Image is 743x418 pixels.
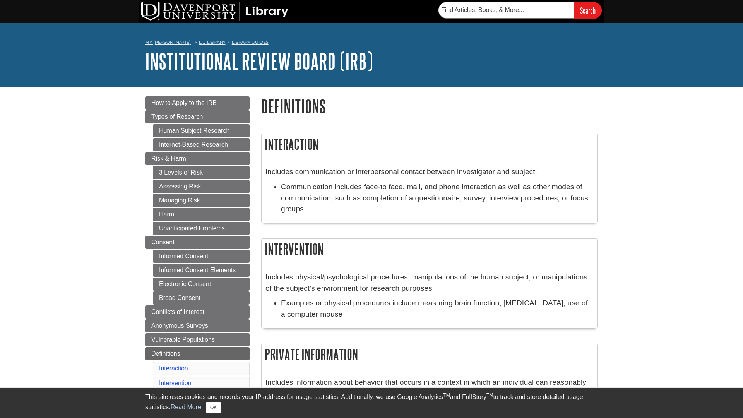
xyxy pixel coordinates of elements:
a: Interaction [159,365,188,372]
a: Human Subject Research [153,124,250,137]
div: This site uses cookies and records your IP address for usage statistics. Additionally, we use Goo... [145,392,598,413]
h2: Intervention [262,239,597,259]
form: Searches DU Library's articles, books, and more [438,2,602,19]
a: DU Library [199,39,226,45]
a: Harm [153,208,250,221]
a: My [PERSON_NAME] [145,39,191,46]
a: Read More [171,404,201,410]
a: Conflicts of Interest [145,305,250,319]
sup: TM [443,392,450,398]
a: Vulnerable Populations [145,333,250,346]
input: Find Articles, Books, & More... [438,2,574,18]
a: How to Apply to the IRB [145,96,250,110]
span: Risk & Harm [151,155,186,162]
img: DU Library [141,2,288,21]
h1: Definitions [261,96,598,116]
nav: breadcrumb [145,37,598,50]
span: How to Apply to the IRB [151,99,217,106]
a: Types of Research [145,110,250,123]
span: Anonymous Surveys [151,322,208,329]
button: Close [206,402,221,413]
input: Search [574,2,602,19]
a: Intervention [159,380,192,386]
a: Electronic Consent [153,278,250,291]
h2: Interaction [262,134,597,154]
a: Library Guides [232,39,269,45]
a: Risk & Harm [145,152,250,165]
span: Consent [151,239,175,245]
a: Anonymous Surveys [145,319,250,332]
p: Includes physical/psychological procedures, manipulations of the human subject, or manipulations ... [265,272,594,294]
h2: Private Information [262,344,597,365]
li: Examples or physical procedures include measuring brain function, [MEDICAL_DATA], use of a comput... [281,298,594,320]
a: Unanticipated Problems [153,222,250,235]
p: Includes communication or interpersonal contact between investigator and subject. [265,166,594,178]
span: Definitions [151,350,180,357]
a: Informed Consent Elements [153,264,250,277]
span: Types of Research [151,113,203,120]
li: Communication includes face-to face, mail, and phone interaction as well as other modes of commun... [281,182,594,215]
a: Consent [145,236,250,249]
a: Institutional Review Board (IRB) [145,49,373,73]
a: Definitions [145,347,250,360]
span: Vulnerable Populations [151,336,215,343]
a: Managing Risk [153,194,250,207]
span: Conflicts of Interest [151,308,204,315]
a: Internet-Based Research [153,138,250,151]
a: 3 Levels of Risk [153,166,250,179]
a: Broad Consent [153,291,250,305]
a: Assessing Risk [153,180,250,193]
a: Informed Consent [153,250,250,263]
sup: TM [486,392,493,398]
